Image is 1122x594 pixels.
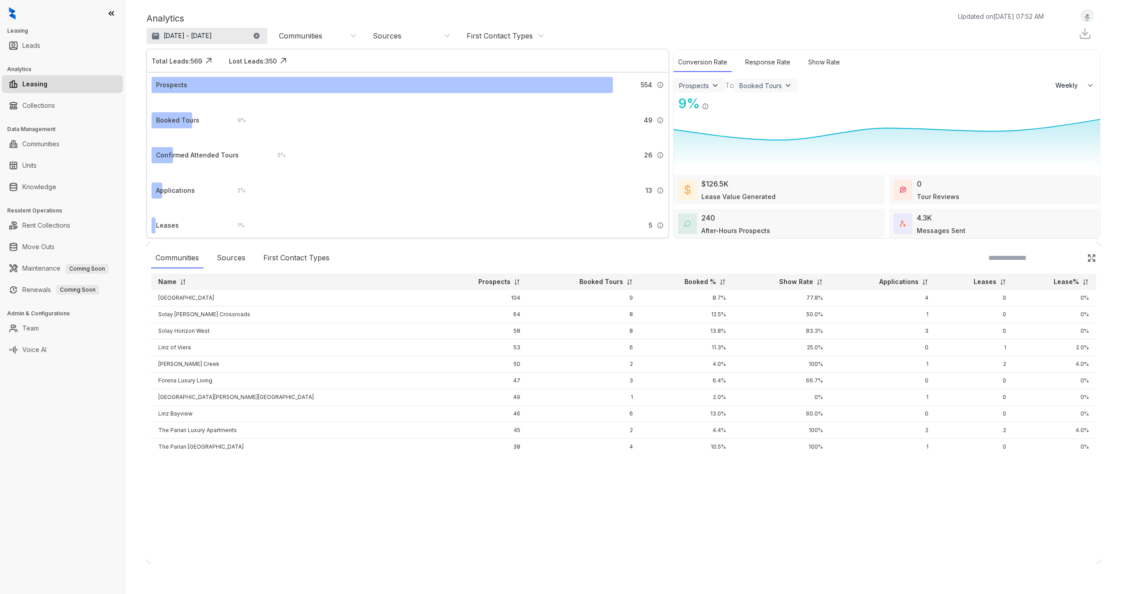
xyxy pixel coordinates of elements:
[527,339,641,356] td: 6
[936,356,1014,373] td: 2
[936,323,1014,339] td: 0
[733,306,830,323] td: 50.0%
[684,277,716,286] p: Booked %
[2,238,123,256] li: Move Outs
[22,37,40,55] a: Leads
[22,281,99,299] a: RenewalsComing Soon
[936,439,1014,455] td: 0
[917,192,959,201] div: Tour Reviews
[151,356,434,373] td: [PERSON_NAME] Creek
[7,65,125,73] h3: Analytics
[640,406,733,422] td: 13.0%
[1013,356,1096,373] td: 4.0%
[7,310,125,318] h3: Admin & Configurations
[156,80,187,90] div: Prospects
[1013,406,1096,422] td: 0%
[1013,373,1096,389] td: 0%
[922,279,928,285] img: sorting
[467,31,533,41] div: First Contact Types
[779,277,813,286] p: Show Rate
[527,323,641,339] td: 8
[657,117,664,124] img: Info
[151,290,434,306] td: [GEOGRAPHIC_DATA]
[2,157,123,174] li: Units
[733,389,830,406] td: 0%
[152,56,202,66] div: Total Leads: 569
[434,389,527,406] td: 49
[733,290,830,306] td: 77.8%
[373,31,401,41] div: Sources
[900,187,906,193] img: TourReviews
[719,279,726,285] img: sorting
[644,115,652,125] span: 49
[1081,11,1093,21] img: UserAvatar
[228,115,246,125] div: 9 %
[733,323,830,339] td: 83.3%
[1055,81,1083,90] span: Weekly
[709,95,722,108] img: Click Icon
[22,341,46,359] a: Voice AI
[936,389,1014,406] td: 0
[1013,339,1096,356] td: 2.0%
[684,221,691,227] img: AfterHoursConversations
[151,248,203,268] div: Communities
[22,216,70,234] a: Rent Collections
[527,373,641,389] td: 3
[434,373,527,389] td: 47
[527,306,641,323] td: 8
[702,103,709,110] img: Info
[649,221,652,230] span: 5
[158,277,177,286] p: Name
[1054,277,1079,286] p: Lease%
[228,221,245,230] div: 1 %
[640,306,733,323] td: 12.5%
[711,81,720,90] img: ViewFilterArrow
[22,157,37,174] a: Units
[679,82,709,89] div: Prospects
[733,373,830,389] td: 66.7%
[180,279,186,285] img: sorting
[1013,439,1096,455] td: 0%
[1087,254,1096,263] img: Click Icon
[434,323,527,339] td: 58
[640,290,733,306] td: 8.7%
[1013,306,1096,323] td: 0%
[936,290,1014,306] td: 0
[2,259,123,277] li: Maintenance
[527,290,641,306] td: 9
[657,81,664,89] img: Info
[277,54,290,68] img: Click Icon
[784,81,793,90] img: ViewFilterArrow
[1013,422,1096,439] td: 4.0%
[644,150,652,160] span: 26
[434,306,527,323] td: 64
[684,184,691,195] img: LeaseValue
[22,319,39,337] a: Team
[434,290,527,306] td: 104
[151,323,434,339] td: Solay Horizon West
[279,31,322,41] div: Communities
[733,422,830,439] td: 100%
[701,212,715,223] div: 240
[640,339,733,356] td: 11.3%
[830,339,936,356] td: 0
[2,216,123,234] li: Rent Collections
[2,75,123,93] li: Leasing
[917,226,966,235] div: Messages Sent
[657,187,664,194] img: Info
[2,37,123,55] li: Leads
[151,306,434,323] td: Solay [PERSON_NAME] Crossroads
[151,373,434,389] td: Forena Luxury Living
[151,406,434,422] td: Linz Bayview
[66,264,109,274] span: Coming Soon
[2,97,123,115] li: Collections
[640,389,733,406] td: 2.0%
[936,406,1014,422] td: 0
[527,356,641,373] td: 2
[22,135,59,153] a: Communities
[741,53,795,72] div: Response Rate
[1000,279,1006,285] img: sorting
[640,373,733,389] td: 6.4%
[674,93,700,114] div: 9 %
[804,53,844,72] div: Show Rate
